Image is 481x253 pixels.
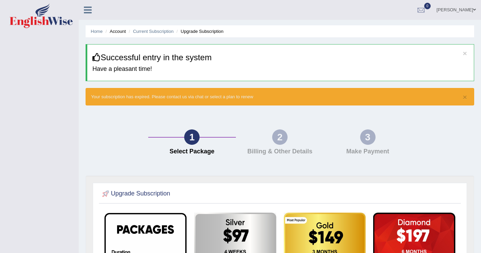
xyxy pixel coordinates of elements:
button: × [463,50,467,57]
h2: Upgrade Subscription [101,189,170,199]
a: Home [91,29,103,34]
h3: Successful entry in the system [92,53,469,62]
div: 2 [272,129,288,145]
a: Current Subscription [133,29,174,34]
span: 0 [424,3,431,9]
button: × [463,93,467,101]
li: Account [104,28,126,35]
h4: Have a pleasant time! [92,66,469,73]
li: Upgrade Subscription [175,28,224,35]
h4: Billing & Other Details [239,148,320,155]
div: 3 [360,129,376,145]
h4: Make Payment [327,148,408,155]
div: Your subscription has expired. Please contact us via chat or select a plan to renew [86,88,474,105]
h4: Select Package [152,148,233,155]
div: 1 [184,129,200,145]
